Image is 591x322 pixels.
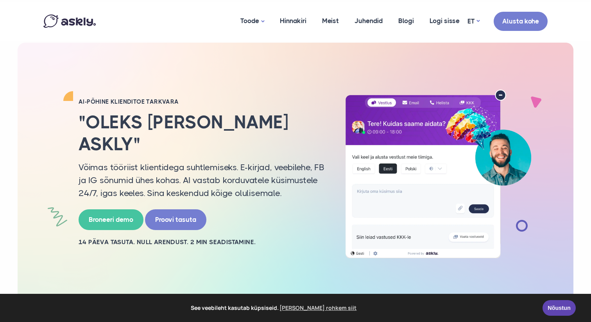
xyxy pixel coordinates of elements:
[390,2,422,40] a: Blogi
[79,161,325,200] p: Võimas tööriist klientidega suhtlemiseks. E-kirjad, veebilehe, FB ja IG sõnumid ühes kohas. AI va...
[233,2,272,41] a: Toode
[422,2,467,40] a: Logi sisse
[79,112,325,155] h2: "Oleks [PERSON_NAME] Askly"
[337,90,540,259] img: AI multilingual chat
[79,209,143,230] a: Broneeri demo
[79,238,325,246] h2: 14 PÄEVA TASUTA. NULL ARENDUST. 2 MIN SEADISTAMINE.
[272,2,314,40] a: Hinnakiri
[145,209,206,230] a: Proovi tasuta
[347,2,390,40] a: Juhendid
[467,16,480,27] a: ET
[543,300,576,316] a: Nõustun
[494,12,548,31] a: Alusta kohe
[314,2,347,40] a: Meist
[11,302,537,314] span: See veebileht kasutab küpsiseid.
[43,14,96,28] img: Askly
[79,98,325,106] h2: AI-PÕHINE KLIENDITOE TARKVARA
[279,302,358,314] a: learn more about cookies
